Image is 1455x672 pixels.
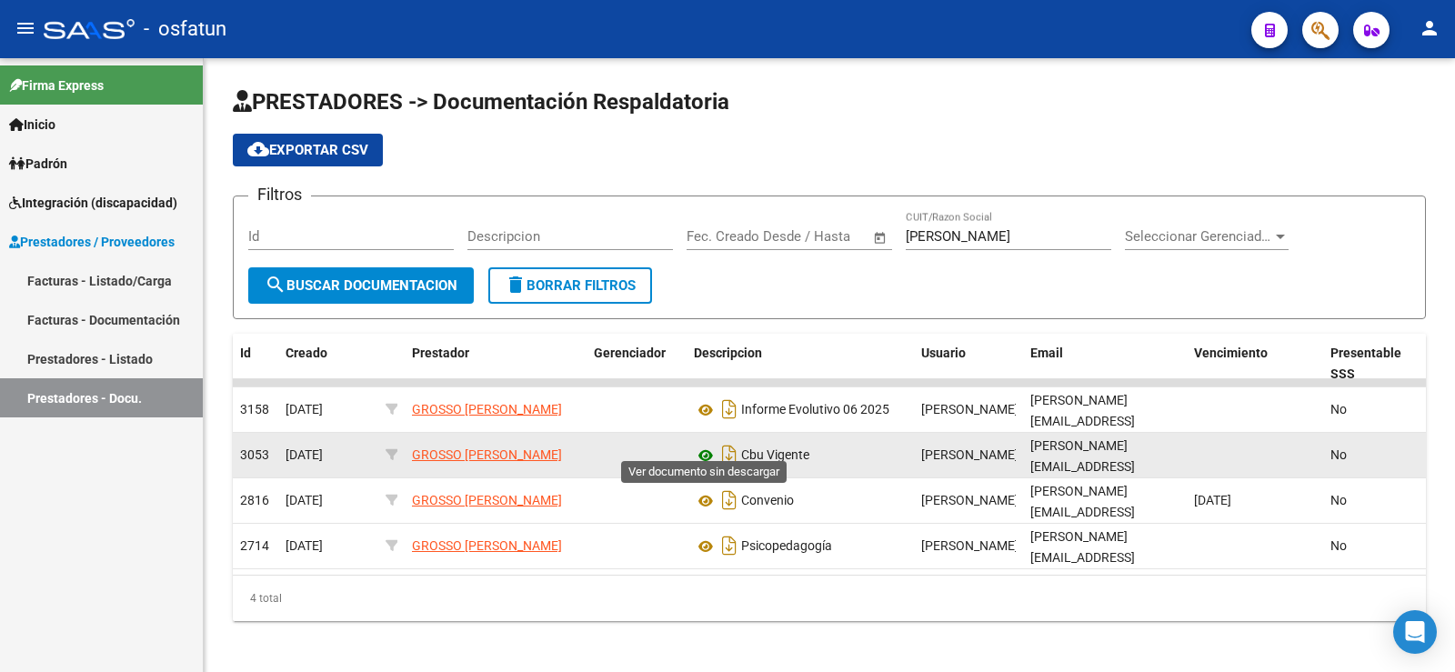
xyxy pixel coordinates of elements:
[921,493,1018,507] span: [PERSON_NAME]
[587,334,687,394] datatable-header-cell: Gerenciador
[247,142,368,158] span: Exportar CSV
[1419,17,1440,39] mat-icon: person
[921,538,1018,553] span: [PERSON_NAME]
[594,346,666,360] span: Gerenciador
[9,154,67,174] span: Padrón
[505,277,636,294] span: Borrar Filtros
[248,267,474,304] button: Buscar Documentacion
[1030,484,1135,540] span: [PERSON_NAME][EMAIL_ADDRESS][DOMAIN_NAME]
[286,493,323,507] span: [DATE]
[1330,493,1347,507] span: No
[741,494,794,508] span: Convenio
[412,493,562,507] span: GROSSO [PERSON_NAME]
[717,395,741,424] i: Descargar documento
[278,334,378,394] datatable-header-cell: Creado
[687,228,760,245] input: Fecha inicio
[1030,393,1135,449] span: [PERSON_NAME][EMAIL_ADDRESS][DOMAIN_NAME]
[144,9,226,49] span: - osfatun
[1330,538,1347,553] span: No
[9,75,104,95] span: Firma Express
[1030,529,1135,586] span: [PERSON_NAME][EMAIL_ADDRESS][DOMAIN_NAME]
[741,403,889,417] span: Informe Evolutivo 06 2025
[9,232,175,252] span: Prestadores / Proveedores
[240,538,269,553] span: 2714
[505,274,527,296] mat-icon: delete
[286,402,323,416] span: [DATE]
[9,193,177,213] span: Integración (discapacidad)
[1330,346,1401,381] span: Presentable SSS
[248,182,311,207] h3: Filtros
[870,227,891,248] button: Open calendar
[233,334,278,394] datatable-header-cell: Id
[240,402,269,416] span: 3158
[488,267,652,304] button: Borrar Filtros
[777,228,865,245] input: Fecha fin
[412,402,562,416] span: GROSSO [PERSON_NAME]
[1023,334,1187,394] datatable-header-cell: Email
[15,17,36,39] mat-icon: menu
[240,493,269,507] span: 2816
[405,334,587,394] datatable-header-cell: Prestador
[286,538,323,553] span: [DATE]
[1187,334,1323,394] datatable-header-cell: Vencimiento
[1323,334,1432,394] datatable-header-cell: Presentable SSS
[412,346,469,360] span: Prestador
[247,138,269,160] mat-icon: cloud_download
[921,402,1018,416] span: [PERSON_NAME]
[1194,346,1268,360] span: Vencimiento
[717,531,741,560] i: Descargar documento
[286,346,327,360] span: Creado
[240,447,269,462] span: 3053
[694,346,762,360] span: Descripcion
[9,115,55,135] span: Inicio
[1330,447,1347,462] span: No
[412,538,562,553] span: GROSSO [PERSON_NAME]
[1030,438,1135,495] span: [PERSON_NAME][EMAIL_ADDRESS][DOMAIN_NAME]
[741,539,832,554] span: Psicopedagogía
[1194,493,1231,507] span: [DATE]
[921,447,1018,462] span: [PERSON_NAME]
[717,486,741,515] i: Descargar documento
[286,447,323,462] span: [DATE]
[1030,346,1063,360] span: Email
[265,277,457,294] span: Buscar Documentacion
[1330,402,1347,416] span: No
[412,447,562,462] span: GROSSO [PERSON_NAME]
[914,334,1023,394] datatable-header-cell: Usuario
[233,89,729,115] span: PRESTADORES -> Documentación Respaldatoria
[921,346,966,360] span: Usuario
[717,440,741,469] i: Descargar documento
[265,274,286,296] mat-icon: search
[233,576,1426,621] div: 4 total
[240,346,251,360] span: Id
[233,134,383,166] button: Exportar CSV
[1393,610,1437,654] div: Open Intercom Messenger
[1125,228,1272,245] span: Seleccionar Gerenciador
[741,448,809,463] span: Cbu Vigente
[687,334,914,394] datatable-header-cell: Descripcion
